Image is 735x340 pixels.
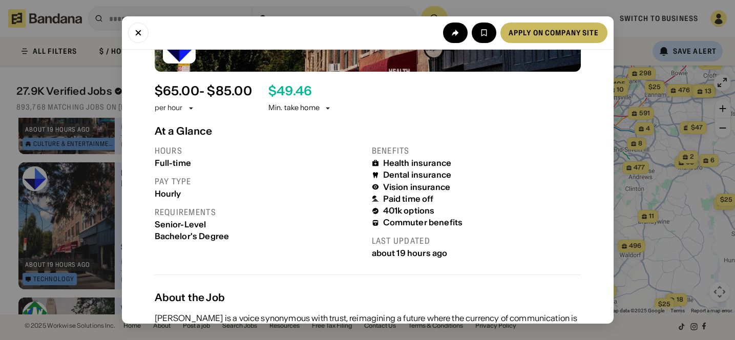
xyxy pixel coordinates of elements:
div: Full-time [155,158,364,168]
div: Dental insurance [383,170,452,180]
div: Vision insurance [383,182,451,192]
div: Senior-Level [155,220,364,229]
div: Health insurance [383,158,452,168]
div: Bachelor's Degree [155,231,364,241]
div: Min. take home [268,103,332,113]
div: Benefits [372,145,581,156]
div: 401k options [383,206,435,216]
button: Close [128,23,149,43]
div: About the Job [155,291,581,304]
div: $ 65.00 - $85.00 [155,84,252,99]
div: Pay type [155,176,364,187]
div: about 19 hours ago [372,248,581,258]
div: At a Glance [155,125,581,137]
div: Apply on company site [509,29,599,36]
div: Hourly [155,189,364,199]
div: Requirements [155,207,364,218]
div: per hour [155,103,183,113]
div: Hours [155,145,364,156]
div: Last updated [372,236,581,246]
div: $ 49.46 [268,84,312,99]
div: Commuter benefits [383,218,463,227]
div: Paid time off [383,194,434,204]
